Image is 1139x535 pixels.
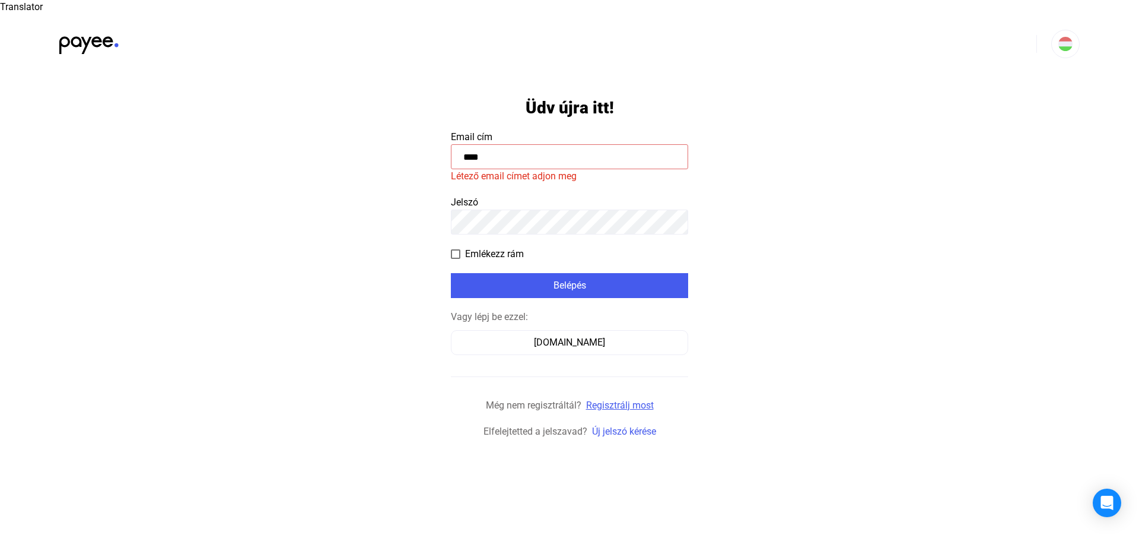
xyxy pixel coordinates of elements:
h1: Üdv újra itt! [526,97,614,118]
button: Belépés [451,273,688,298]
mat-error: Létező email címet adjon meg [451,169,688,183]
span: Elfelejtetted a jelszavad? [483,426,587,437]
a: [DOMAIN_NAME] [451,337,688,348]
div: Vagy lépj be ezzel: [451,310,688,324]
div: Open Intercom Messenger [1093,489,1121,517]
img: HU [1058,37,1073,51]
span: Emlékezz rám [465,247,524,261]
span: Email cím [451,131,492,143]
button: HU [1051,30,1080,58]
img: black-payee-blue-dot.svg [59,30,119,54]
a: Regisztrálj most [586,400,654,411]
div: [DOMAIN_NAME] [455,335,684,350]
span: Még nem regisztráltál? [486,400,581,411]
span: Jelszó [451,197,478,208]
button: [DOMAIN_NAME] [451,330,688,355]
a: Új jelszó kérése [592,426,656,437]
div: Belépés [454,278,685,293]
